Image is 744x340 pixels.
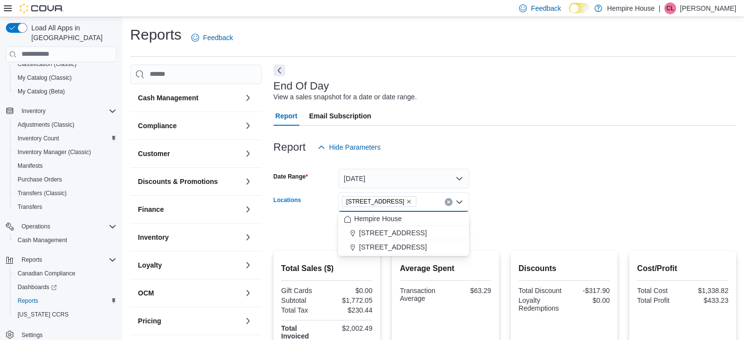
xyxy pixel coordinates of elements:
a: My Catalog (Beta) [14,86,69,97]
p: Hempire House [607,2,654,14]
span: [STREET_ADDRESS] [346,197,405,206]
span: Inventory Manager (Classic) [14,146,116,158]
div: $1,338.82 [685,287,728,295]
button: Discounts & Promotions [138,177,240,186]
span: My Catalog (Classic) [14,72,116,84]
a: Dashboards [14,281,61,293]
a: My Catalog (Classic) [14,72,76,84]
span: Transfers [14,201,116,213]
a: Reports [14,295,42,307]
img: Cova [20,3,64,13]
button: Next [273,65,285,76]
button: Pricing [138,316,240,326]
span: Classification (Classic) [14,58,116,70]
button: Adjustments (Classic) [10,118,120,132]
div: Transaction Average [400,287,443,302]
button: Customer [138,149,240,159]
button: My Catalog (Beta) [10,85,120,98]
span: Purchase Orders [18,176,62,183]
button: [STREET_ADDRESS] [338,226,469,240]
span: Transfers (Classic) [18,189,67,197]
h3: Cash Management [138,93,199,103]
h3: End Of Day [273,80,329,92]
div: View a sales snapshot for a date or date range. [273,92,417,102]
span: [STREET_ADDRESS] [359,228,427,238]
label: Locations [273,196,301,204]
button: Inventory [18,105,49,117]
button: Customer [242,148,254,159]
span: Inventory [22,107,45,115]
button: Pricing [242,315,254,327]
span: Transfers [18,203,42,211]
h3: Loyalty [138,260,162,270]
h2: Discounts [519,263,610,274]
span: Manifests [18,162,43,170]
button: Loyalty [242,259,254,271]
a: Inventory Manager (Classic) [14,146,95,158]
button: Reports [18,254,46,266]
button: Canadian Compliance [10,267,120,280]
div: $433.23 [685,296,728,304]
span: Hempire House [354,214,402,224]
span: Operations [22,223,50,230]
a: Classification (Classic) [14,58,81,70]
span: CL [666,2,674,14]
span: Inventory Count [18,135,59,142]
button: Operations [18,221,54,232]
div: Loyalty Redemptions [519,296,562,312]
div: Choose from the following options [338,212,469,254]
h3: Discounts & Promotions [138,177,218,186]
button: Purchase Orders [10,173,120,186]
span: Email Subscription [309,106,371,126]
span: Reports [14,295,116,307]
button: Cash Management [138,93,240,103]
span: Washington CCRS [14,309,116,320]
span: 59 First Street [342,196,417,207]
a: Feedback [187,28,237,47]
span: Cash Management [18,236,67,244]
span: Operations [18,221,116,232]
span: Settings [22,331,43,339]
span: Purchase Orders [14,174,116,185]
span: Adjustments (Classic) [14,119,116,131]
h3: Compliance [138,121,177,131]
div: $230.44 [329,306,372,314]
span: Load All Apps in [GEOGRAPHIC_DATA] [27,23,116,43]
a: Adjustments (Classic) [14,119,78,131]
span: Adjustments (Classic) [18,121,74,129]
span: Feedback [531,3,561,13]
a: Manifests [14,160,46,172]
p: [PERSON_NAME] [680,2,736,14]
span: My Catalog (Beta) [14,86,116,97]
h2: Total Sales ($) [281,263,373,274]
button: Remove 59 First Street from selection in this group [406,199,412,204]
div: $63.29 [448,287,491,295]
button: Discounts & Promotions [242,176,254,187]
span: Inventory Count [14,133,116,144]
a: [US_STATE] CCRS [14,309,72,320]
span: Inventory [18,105,116,117]
h3: Report [273,141,306,153]
button: [US_STATE] CCRS [10,308,120,321]
button: Loyalty [138,260,240,270]
button: Close list of options [455,198,463,206]
button: Cash Management [10,233,120,247]
span: [STREET_ADDRESS] [359,242,427,252]
h3: OCM [138,288,154,298]
span: Dashboards [18,283,57,291]
button: [STREET_ADDRESS] [338,240,469,254]
strong: Total Invoiced [281,324,309,340]
span: Inventory Manager (Classic) [18,148,91,156]
h3: Finance [138,204,164,214]
button: Inventory [138,232,240,242]
span: Reports [18,297,38,305]
h1: Reports [130,25,181,45]
button: Reports [2,253,120,267]
span: Canadian Compliance [14,268,116,279]
span: Transfers (Classic) [14,187,116,199]
h3: Customer [138,149,170,159]
button: OCM [242,287,254,299]
button: OCM [138,288,240,298]
span: Cash Management [14,234,116,246]
button: Cash Management [242,92,254,104]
